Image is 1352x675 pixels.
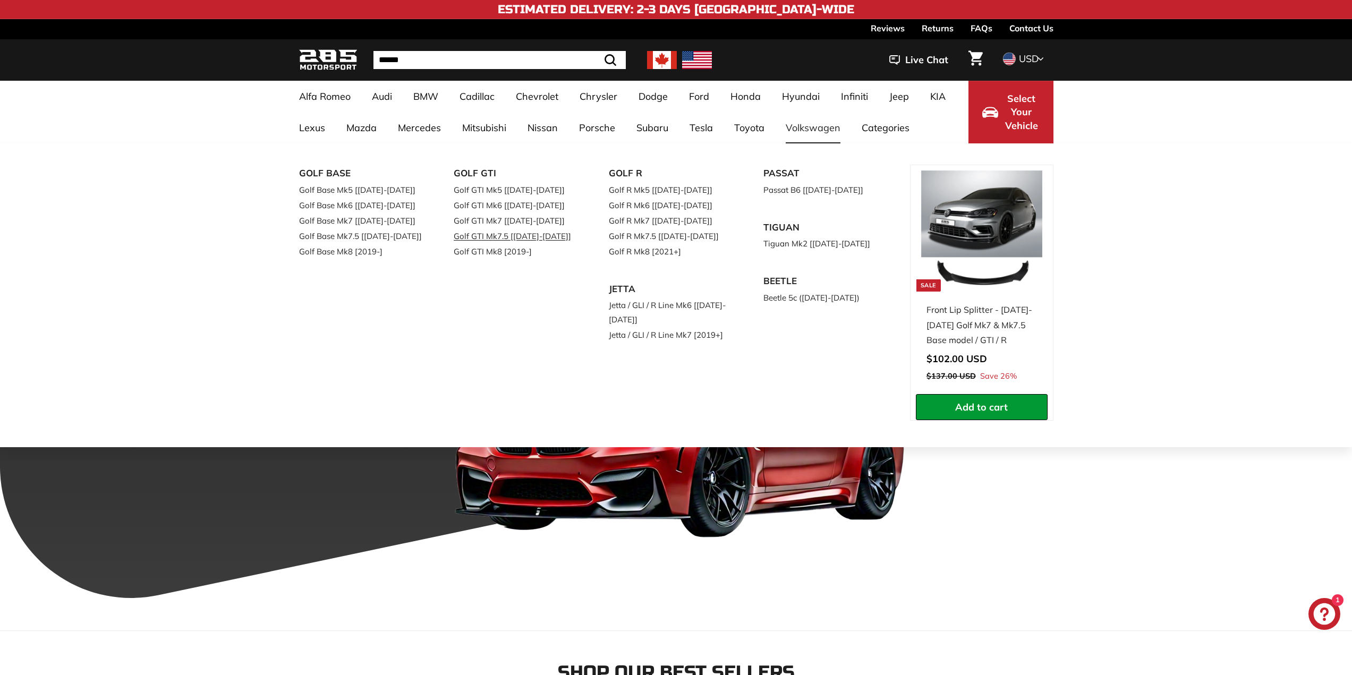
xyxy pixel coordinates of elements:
a: Alfa Romeo [288,81,361,112]
div: Sale [916,279,941,292]
a: Porsche [568,112,626,143]
a: Golf GTI Mk5 [[DATE]-[DATE]] [454,182,579,198]
a: Golf Base Mk8 [2019-] [299,244,424,259]
a: GOLF BASE [299,165,424,182]
a: GOLF R [609,165,734,182]
a: Golf R Mk7 [[DATE]-[DATE]] [609,213,734,228]
a: Reviews [871,19,905,37]
a: Golf R Mk6 [[DATE]-[DATE]] [609,198,734,213]
a: Subaru [626,112,679,143]
button: Add to cart [916,394,1048,421]
a: Cadillac [449,81,505,112]
a: Jeep [879,81,920,112]
a: Jetta / GLI / R Line Mk6 [[DATE]-[DATE]] [609,297,734,327]
a: Mitsubishi [452,112,517,143]
h4: Estimated Delivery: 2-3 Days [GEOGRAPHIC_DATA]-Wide [498,3,854,16]
a: Golf Base Mk5 [[DATE]-[DATE]] [299,182,424,198]
a: BEETLE [763,272,889,290]
a: Golf Base Mk6 [[DATE]-[DATE]] [299,198,424,213]
a: Hyundai [771,81,830,112]
a: Golf GTI Mk8 [2019-] [454,244,579,259]
a: Golf GTI Mk7.5 [[DATE]-[DATE]] [454,228,579,244]
a: Golf Base Mk7 [[DATE]-[DATE]] [299,213,424,228]
button: Select Your Vehicle [968,81,1053,143]
a: Categories [851,112,920,143]
span: Select Your Vehicle [1004,92,1040,133]
a: Contact Us [1009,19,1053,37]
a: GOLF GTI [454,165,579,182]
a: JETTA [609,280,734,298]
a: Chevrolet [505,81,569,112]
a: Returns [922,19,954,37]
span: $137.00 USD [926,371,976,381]
div: Front Lip Splitter - [DATE]-[DATE] Golf Mk7 & Mk7.5 Base model / GTI / R [926,302,1037,348]
a: Nissan [517,112,568,143]
a: Infiniti [830,81,879,112]
a: Golf Base Mk7.5 [[DATE]-[DATE]] [299,228,424,244]
a: Lexus [288,112,336,143]
img: Logo_285_Motorsport_areodynamics_components [299,48,358,73]
span: $102.00 USD [926,353,987,365]
a: Golf GTI Mk6 [[DATE]-[DATE]] [454,198,579,213]
a: Audi [361,81,403,112]
a: Golf R Mk7.5 [[DATE]-[DATE]] [609,228,734,244]
a: Tesla [679,112,724,143]
input: Search [373,51,626,69]
a: Volkswagen [775,112,851,143]
a: Dodge [628,81,678,112]
a: FAQs [971,19,992,37]
a: Beetle 5c ([DATE]-[DATE]) [763,290,889,305]
span: Save 26% [980,370,1017,383]
a: Golf R Mk5 [[DATE]-[DATE]] [609,182,734,198]
a: KIA [920,81,956,112]
a: Golf GTI Mk7 [[DATE]-[DATE]] [454,213,579,228]
span: Live Chat [905,53,948,67]
a: Mercedes [387,112,452,143]
a: Jetta / GLI / R Line Mk7 [2019+] [609,327,734,343]
a: PASSAT [763,165,889,182]
inbox-online-store-chat: Shopify online store chat [1305,598,1344,633]
a: Mazda [336,112,387,143]
button: Live Chat [875,47,962,73]
a: Golf R Mk8 [2021+] [609,244,734,259]
a: Passat B6 [[DATE]-[DATE]] [763,182,889,198]
a: Honda [720,81,771,112]
a: Cart [962,42,989,78]
a: Chrysler [569,81,628,112]
span: USD [1019,53,1039,65]
a: BMW [403,81,449,112]
a: Sale Front Lip Splitter - [DATE]-[DATE] Golf Mk7 & Mk7.5 Base model / GTI / R Save 26% [916,165,1048,394]
a: Tiguan Mk2 [[DATE]-[DATE]] [763,236,889,251]
span: Add to cart [955,401,1008,413]
a: TIGUAN [763,219,889,236]
a: Ford [678,81,720,112]
a: Toyota [724,112,775,143]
